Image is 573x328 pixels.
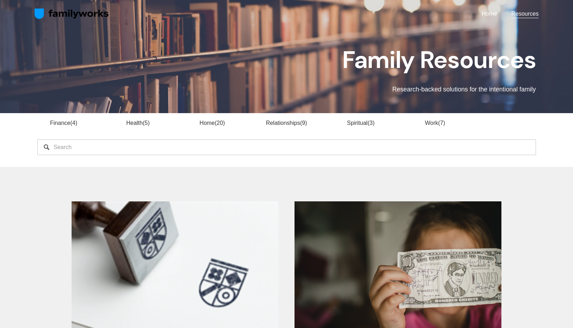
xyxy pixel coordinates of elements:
[215,120,225,126] span: 20
[50,120,77,126] a: Finance4
[70,120,77,126] span: 4
[511,9,538,18] a: Resources
[162,46,536,73] h1: Family Resources
[143,120,150,126] span: 5
[347,120,374,126] a: Spiritual3
[300,120,307,126] span: 9
[37,139,536,155] input: Search
[126,120,150,126] a: Health5
[425,120,445,126] a: Work7
[162,85,536,94] p: Research-backed solutions for the intentional family
[438,120,445,126] span: 7
[199,120,225,126] a: Home20
[368,120,375,126] span: 3
[482,9,497,18] a: Home
[35,8,109,20] img: FamilyWorks
[266,120,307,126] a: Relationships9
